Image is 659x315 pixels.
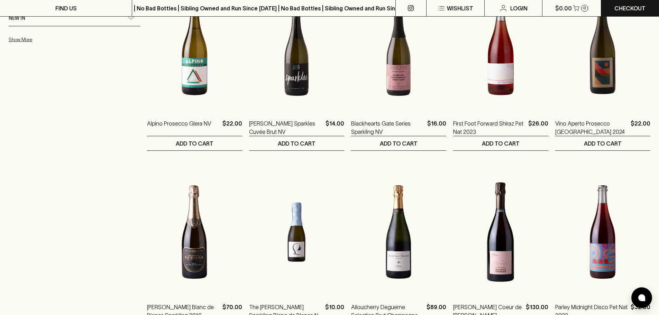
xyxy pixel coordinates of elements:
[482,139,520,148] p: ADD TO CART
[222,119,242,136] p: $22.00
[555,172,650,293] img: Parley Midnight Disco Pet Nat 2022
[638,294,645,301] img: bubble-icon
[631,119,650,136] p: $22.00
[555,119,628,136] a: Vino Aperto Prosecco [GEOGRAPHIC_DATA] 2024
[278,139,315,148] p: ADD TO CART
[147,172,242,293] img: Stefano Lubiana Blanc de Blancs Sparkling 2016
[453,136,548,150] button: ADD TO CART
[351,172,446,293] img: Alloucherry Deguerne Selection Brut Champagne NV
[584,139,622,148] p: ADD TO CART
[583,6,586,10] p: 0
[614,4,646,12] p: Checkout
[447,4,473,12] p: Wishlist
[326,119,344,136] p: $14.00
[9,14,25,22] span: New In
[249,172,344,293] img: The Lane Lois Sparkling Blanc de Blancs NV 200ml PICCOLO
[427,119,446,136] p: $16.00
[249,119,323,136] a: [PERSON_NAME] Sparkles Cuvée Brut NV
[351,136,446,150] button: ADD TO CART
[147,136,242,150] button: ADD TO CART
[9,10,140,26] div: New In
[510,4,528,12] p: Login
[9,33,99,47] button: Show More
[453,172,548,293] img: Maurice Grumier Coeur de Rose Champagne Rose NV
[351,119,424,136] a: Blackhearts Gate Series Sparkling NV
[147,119,211,136] a: Alpino Prosecco Glera NV
[555,4,572,12] p: $0.00
[55,4,77,12] p: FIND US
[249,136,344,150] button: ADD TO CART
[453,119,525,136] a: First Foot Forward Shiraz Pet Nat 2023
[176,139,213,148] p: ADD TO CART
[528,119,548,136] p: $26.00
[380,139,418,148] p: ADD TO CART
[555,136,650,150] button: ADD TO CART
